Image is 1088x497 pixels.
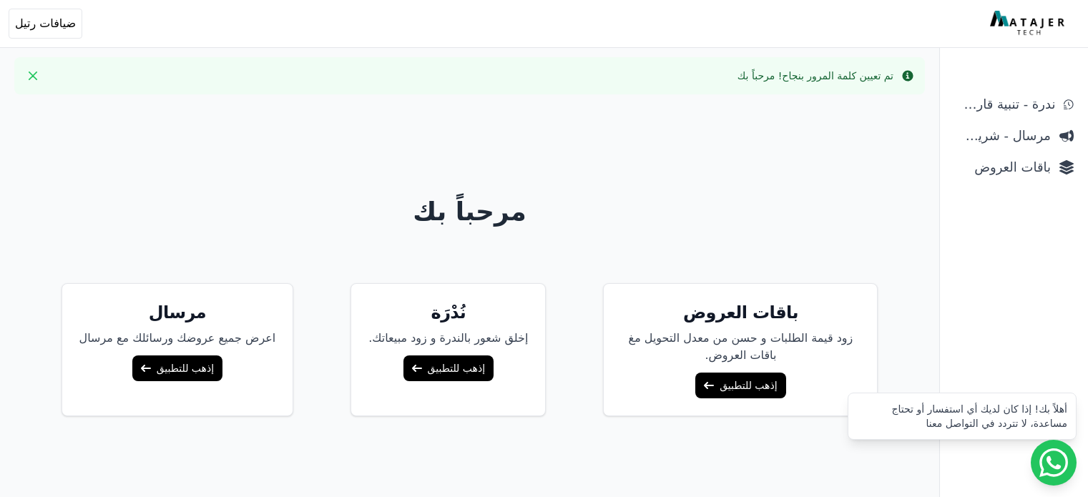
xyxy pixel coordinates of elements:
[9,9,82,39] button: ضيافات رتيل
[954,94,1055,114] span: ندرة - تنبية قارب علي النفاذ
[954,157,1051,177] span: باقات العروض
[368,301,528,324] h5: نُدْرَة
[621,301,860,324] h5: باقات العروض
[737,69,893,83] div: تم تعيين كلمة المرور بنجاح! مرحباً بك
[990,11,1068,36] img: MatajerTech Logo
[21,64,44,87] button: Close
[954,126,1051,146] span: مرسال - شريط دعاية
[695,373,785,398] a: إذهب للتطبيق
[79,301,276,324] h5: مرسال
[368,330,528,347] p: إخلق شعور بالندرة و زود مبيعاتك.
[79,330,276,347] p: اعرض جميع عروضك ورسائلك مع مرسال
[15,15,76,32] span: ضيافات رتيل
[403,355,494,381] a: إذهب للتطبيق
[12,197,928,226] h1: مرحباً بك
[132,355,222,381] a: إذهب للتطبيق
[621,330,860,364] p: زود قيمة الطلبات و حسن من معدل التحويل مغ باقات العروض.
[857,402,1067,430] div: أهلاً بك! إذا كان لديك أي استفسار أو تحتاج مساعدة، لا تتردد في التواصل معنا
